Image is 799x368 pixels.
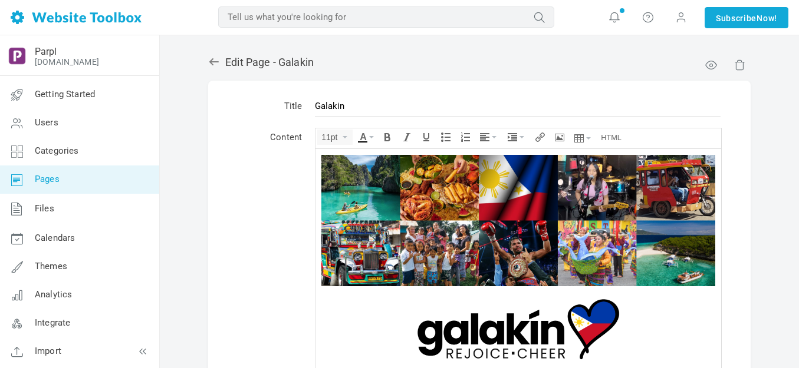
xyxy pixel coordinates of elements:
span: Getting Started [35,89,95,100]
div: Table [570,130,595,147]
div: Insert/edit image [551,130,568,145]
td: Title [232,92,308,124]
div: Text color [354,130,377,145]
div: Align [476,130,502,145]
div: Bullet list [437,130,455,145]
input: Tell us what you're looking for [218,6,554,28]
div: Indent [504,130,530,145]
a: Parpl [35,46,57,57]
span: Users [35,117,58,128]
a: SubscribeNow! [705,7,788,28]
span: Import [35,346,61,356]
img: output-onlinepngtools%20-%202025-05-26T183955.010.png [8,47,27,65]
span: Calendars [35,233,75,243]
div: Italic [398,130,416,145]
span: Analytics [35,289,72,300]
div: Source code [597,130,626,145]
div: Underline [417,130,435,145]
div: Bold [379,130,396,145]
h2: Edit Page - Galakin [208,56,751,69]
span: Integrate [35,317,70,328]
div: Font Sizes [317,130,353,145]
span: Now! [757,12,777,25]
span: Themes [35,261,67,271]
div: Insert/edit link [531,130,549,145]
div: Numbered list [456,130,474,145]
span: Categories [35,145,79,156]
span: Pages [35,174,60,184]
a: [DOMAIN_NAME] [35,57,99,67]
span: Files [35,203,54,214]
span: 11pt [321,132,340,142]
